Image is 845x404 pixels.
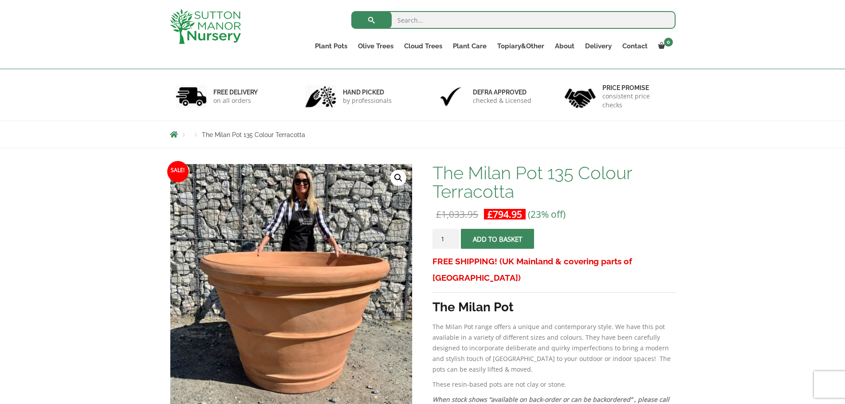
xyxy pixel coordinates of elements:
p: by professionals [343,96,392,105]
img: logo [170,9,241,44]
p: checked & Licensed [473,96,531,105]
a: View full-screen image gallery [390,170,406,186]
span: Sale! [167,161,189,182]
a: Delivery [580,40,617,52]
a: Olive Trees [353,40,399,52]
a: About [550,40,580,52]
strong: The Milan Pot [432,300,514,314]
img: 2.jpg [305,85,336,108]
a: Plant Pots [310,40,353,52]
span: £ [487,208,493,220]
span: 0 [664,38,673,47]
span: The Milan Pot 135 Colour Terracotta [202,131,305,138]
img: 3.jpg [435,85,466,108]
a: Cloud Trees [399,40,448,52]
h1: The Milan Pot 135 Colour Terracotta [432,164,675,201]
input: Search... [351,11,676,29]
bdi: 1,033.95 [436,208,478,220]
p: consistent price checks [602,92,670,110]
bdi: 794.95 [487,208,522,220]
span: (23% off) [528,208,566,220]
a: 0 [653,40,676,52]
p: on all orders [213,96,258,105]
button: Add to basket [461,229,534,249]
p: These resin-based pots are not clay or stone. [432,379,675,390]
span: £ [436,208,441,220]
h3: FREE SHIPPING! (UK Mainland & covering parts of [GEOGRAPHIC_DATA]) [432,253,675,286]
nav: Breadcrumbs [170,131,676,138]
h6: Price promise [602,84,670,92]
a: Plant Care [448,40,492,52]
a: Contact [617,40,653,52]
h6: Defra approved [473,88,531,96]
img: 4.jpg [565,83,596,110]
a: Topiary&Other [492,40,550,52]
p: The Milan Pot range offers a unique and contemporary style. We have this pot available in a varie... [432,322,675,375]
input: Product quantity [432,229,459,249]
img: 1.jpg [176,85,207,108]
h6: hand picked [343,88,392,96]
h6: FREE DELIVERY [213,88,258,96]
